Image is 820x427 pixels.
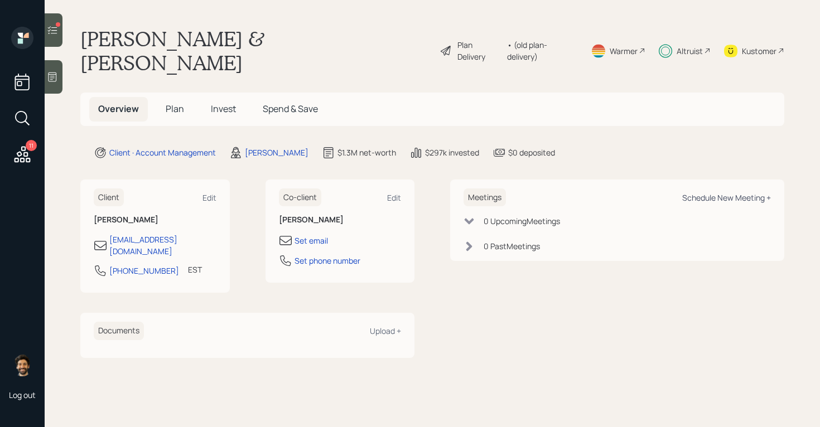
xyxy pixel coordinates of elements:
[98,103,139,115] span: Overview
[94,322,144,340] h6: Documents
[682,192,771,203] div: Schedule New Meeting +
[202,192,216,203] div: Edit
[109,234,216,257] div: [EMAIL_ADDRESS][DOMAIN_NAME]
[245,147,308,158] div: [PERSON_NAME]
[742,45,776,57] div: Kustomer
[370,326,401,336] div: Upload +
[279,215,402,225] h6: [PERSON_NAME]
[94,215,216,225] h6: [PERSON_NAME]
[94,188,124,207] h6: Client
[26,140,37,151] div: 11
[464,188,506,207] h6: Meetings
[507,39,577,62] div: • (old plan-delivery)
[211,103,236,115] span: Invest
[109,265,179,276] div: [PHONE_NUMBER]
[508,147,555,158] div: $0 deposited
[387,192,401,203] div: Edit
[484,215,560,227] div: 0 Upcoming Meeting s
[166,103,184,115] span: Plan
[610,45,638,57] div: Warmer
[109,147,216,158] div: Client · Account Management
[188,264,202,275] div: EST
[9,390,36,400] div: Log out
[11,354,33,376] img: eric-schwartz-headshot.png
[457,39,501,62] div: Plan Delivery
[677,45,703,57] div: Altruist
[263,103,318,115] span: Spend & Save
[80,27,431,75] h1: [PERSON_NAME] & [PERSON_NAME]
[337,147,396,158] div: $1.3M net-worth
[295,235,328,246] div: Set email
[425,147,479,158] div: $297k invested
[484,240,540,252] div: 0 Past Meeting s
[295,255,360,266] div: Set phone number
[279,188,321,207] h6: Co-client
